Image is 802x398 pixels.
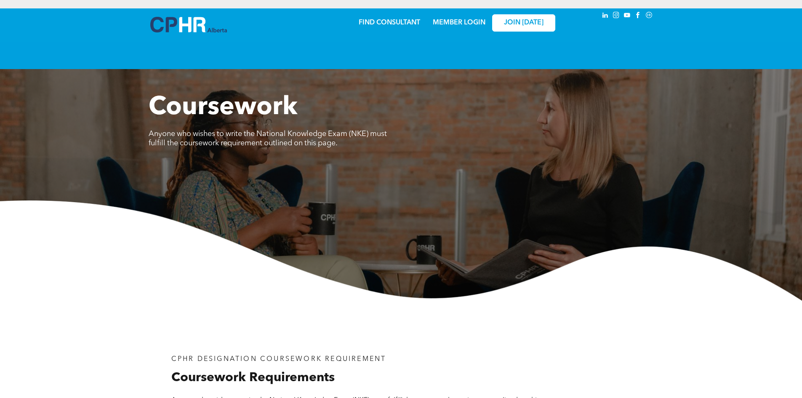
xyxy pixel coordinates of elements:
[149,95,298,120] span: Coursework
[504,19,544,27] span: JOIN [DATE]
[634,11,643,22] a: facebook
[623,11,632,22] a: youtube
[492,14,555,32] a: JOIN [DATE]
[150,17,227,32] img: A blue and white logo for cp alberta
[171,371,335,384] span: Coursework Requirements
[645,11,654,22] a: Social network
[359,19,420,26] a: FIND CONSULTANT
[601,11,610,22] a: linkedin
[433,19,485,26] a: MEMBER LOGIN
[612,11,621,22] a: instagram
[171,356,386,363] span: CPHR DESIGNATION COURSEWORK REQUIREMENT
[149,130,387,147] span: Anyone who wishes to write the National Knowledge Exam (NKE) must fulfill the coursework requirem...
